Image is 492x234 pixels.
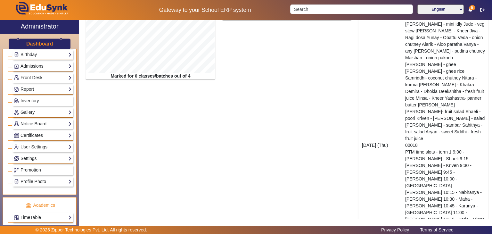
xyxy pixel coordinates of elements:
[14,168,19,172] img: Branchoperations.png
[378,226,412,234] a: Privacy Policy
[402,1,488,142] div: 00019
[26,41,53,47] h3: Dashboard
[14,166,72,174] a: Promotion
[469,5,475,10] span: 5
[0,20,79,34] a: Administrator
[20,98,39,103] span: Inventory
[358,1,402,142] div: [DATE] (Thu)
[290,4,413,14] input: Search
[417,226,456,234] a: Terms of Service
[86,73,215,79] div: Marked for 0 classes/batches out of 4
[21,22,59,30] h2: Administrator
[405,7,485,142] p: Potluck menu Anhat - mini samosa Nabhanya - bhel puri Karunya - mini idly [PERSON_NAME] - mini id...
[36,227,147,233] p: © 2025 Zipper Technologies Pvt. Ltd. All rights reserved.
[20,167,41,172] span: Promotion
[26,203,31,208] img: academic.png
[8,202,73,209] p: Academics
[127,7,283,13] h5: Gateway to your School ERP system
[14,97,72,104] a: Inventory
[14,98,19,103] img: Inventory.png
[26,40,53,47] a: Dashboard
